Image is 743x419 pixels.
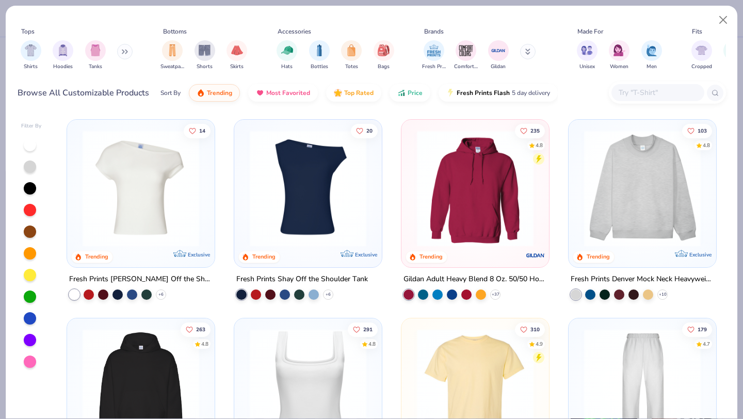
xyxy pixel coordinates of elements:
[454,40,478,71] button: filter button
[579,130,706,247] img: f5d85501-0dbb-4ee4-b115-c08fa3845d83
[189,84,240,102] button: Trending
[515,322,545,336] button: Like
[488,40,509,71] div: filter for Gildan
[454,63,478,71] span: Comfort Colors
[426,43,442,58] img: Fresh Prints Image
[278,27,311,36] div: Accessories
[641,40,662,71] button: filter button
[351,123,378,138] button: Like
[160,63,184,71] span: Sweatpants
[53,40,73,71] button: filter button
[703,340,710,348] div: 4.7
[610,63,628,71] span: Women
[236,273,368,286] div: Fresh Prints Shay Off the Shoulder Tank
[197,89,205,97] img: trending.gif
[378,44,389,56] img: Bags Image
[197,327,206,332] span: 263
[281,44,293,56] img: Hats Image
[538,130,665,247] img: a164e800-7022-4571-a324-30c76f641635
[372,130,498,247] img: af1e0f41-62ea-4e8f-9b2b-c8bb59fc549d
[691,40,712,71] button: filter button
[53,40,73,71] div: filter for Hoodies
[85,40,106,71] button: filter button
[160,40,184,71] div: filter for Sweatpants
[530,327,540,332] span: 310
[457,89,510,97] span: Fresh Prints Flash
[230,63,244,71] span: Skirts
[698,128,707,133] span: 103
[89,63,102,71] span: Tanks
[368,340,376,348] div: 4.8
[571,273,714,286] div: Fresh Prints Denver Mock Neck Heavyweight Sweatshirt
[57,44,69,56] img: Hoodies Image
[248,84,318,102] button: Most Favorited
[374,40,394,71] button: filter button
[334,89,342,97] img: TopRated.gif
[227,40,247,71] button: filter button
[18,87,149,99] div: Browse All Customizable Products
[647,63,657,71] span: Men
[613,44,625,56] img: Women Image
[53,63,73,71] span: Hoodies
[25,44,37,56] img: Shirts Image
[184,123,211,138] button: Like
[69,273,213,286] div: Fresh Prints [PERSON_NAME] Off the Shoulder Top
[488,40,509,71] button: filter button
[658,292,666,298] span: + 10
[160,40,184,71] button: filter button
[577,40,597,71] button: filter button
[21,40,41,71] button: filter button
[390,84,430,102] button: Price
[439,84,558,102] button: Fresh Prints Flash5 day delivery
[378,63,390,71] span: Bags
[525,245,546,266] img: Gildan logo
[227,40,247,71] div: filter for Skirts
[311,63,328,71] span: Bottles
[424,27,444,36] div: Brands
[536,141,543,149] div: 4.8
[682,123,712,138] button: Like
[422,40,446,71] div: filter for Fresh Prints
[21,27,35,36] div: Tops
[281,63,293,71] span: Hats
[581,44,593,56] img: Unisex Image
[21,122,42,130] div: Filter By
[422,63,446,71] span: Fresh Prints
[491,43,506,58] img: Gildan Image
[326,292,331,298] span: + 6
[163,27,187,36] div: Bottoms
[374,40,394,71] div: filter for Bags
[446,89,455,97] img: flash.gif
[698,327,707,332] span: 179
[348,322,378,336] button: Like
[341,40,362,71] button: filter button
[195,40,215,71] button: filter button
[344,89,374,97] span: Top Rated
[277,40,297,71] div: filter for Hats
[577,27,603,36] div: Made For
[691,63,712,71] span: Cropped
[314,44,325,56] img: Bottles Image
[491,63,506,71] span: Gildan
[195,40,215,71] div: filter for Shorts
[579,63,595,71] span: Unisex
[85,40,106,71] div: filter for Tanks
[714,10,733,30] button: Close
[158,292,164,298] span: + 6
[245,130,372,247] img: 5716b33b-ee27-473a-ad8a-9b8687048459
[202,340,209,348] div: 4.8
[363,327,373,332] span: 291
[641,40,662,71] div: filter for Men
[689,251,711,258] span: Exclusive
[197,63,213,71] span: Shorts
[536,340,543,348] div: 4.9
[408,89,423,97] span: Price
[256,89,264,97] img: most_fav.gif
[366,128,373,133] span: 20
[491,292,499,298] span: + 37
[691,40,712,71] div: filter for Cropped
[326,84,381,102] button: Top Rated
[646,44,657,56] img: Men Image
[207,89,232,97] span: Trending
[403,273,547,286] div: Gildan Adult Heavy Blend 8 Oz. 50/50 Hooded Sweatshirt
